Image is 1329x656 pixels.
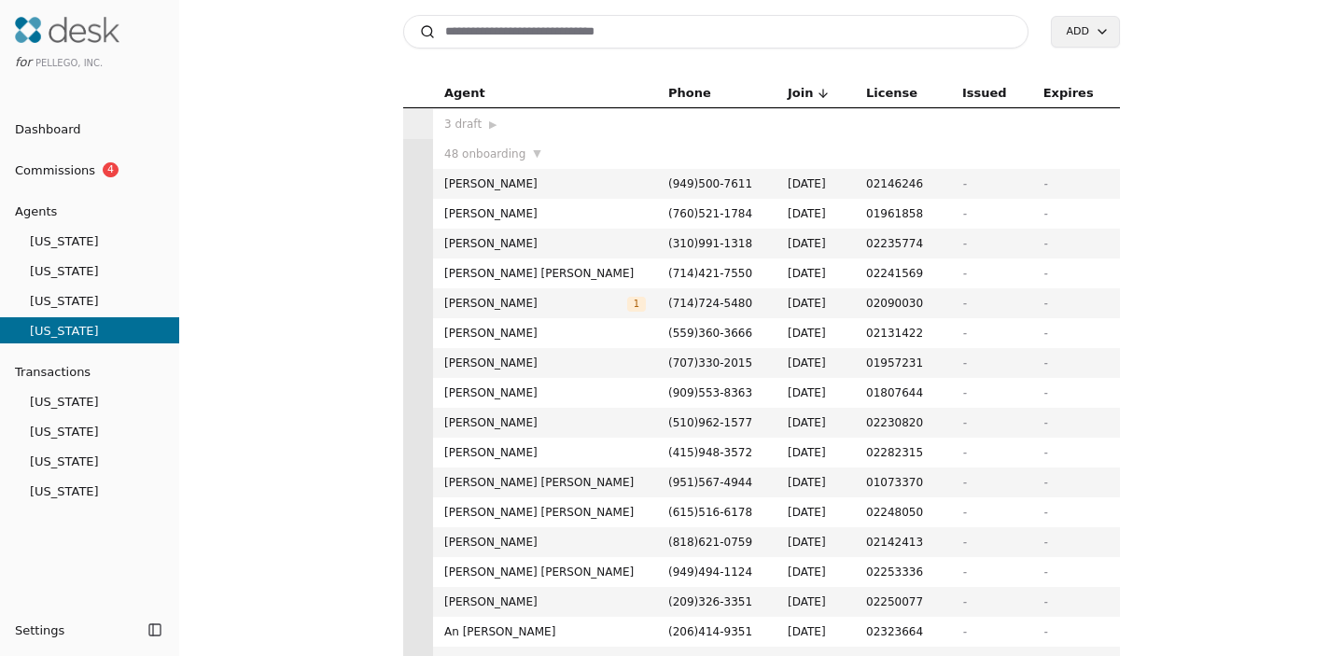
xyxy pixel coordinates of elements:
[668,327,752,340] span: ( 559 ) 360 - 3666
[444,324,646,342] span: [PERSON_NAME]
[962,267,966,280] span: -
[962,416,966,429] span: -
[962,565,966,579] span: -
[668,386,752,399] span: ( 909 ) 553 - 8363
[866,234,940,253] span: 02235774
[444,145,525,163] span: 48 onboarding
[15,621,64,640] span: Settings
[444,264,646,283] span: [PERSON_NAME] [PERSON_NAME]
[962,356,966,370] span: -
[962,177,966,190] span: -
[866,354,940,372] span: 01957231
[444,115,646,133] div: 3 draft
[444,533,646,551] span: [PERSON_NAME]
[866,622,940,641] span: 02323664
[668,83,711,104] span: Phone
[788,622,844,641] span: [DATE]
[866,533,940,551] span: 02142413
[788,234,844,253] span: [DATE]
[1043,506,1047,519] span: -
[788,174,844,193] span: [DATE]
[668,177,752,190] span: ( 949 ) 500 - 7611
[627,294,646,313] button: 1
[444,384,646,402] span: [PERSON_NAME]
[866,563,940,581] span: 02253336
[788,593,844,611] span: [DATE]
[1043,595,1047,608] span: -
[788,503,844,522] span: [DATE]
[962,327,966,340] span: -
[788,473,844,492] span: [DATE]
[1043,565,1047,579] span: -
[444,622,646,641] span: An [PERSON_NAME]
[866,174,940,193] span: 02146246
[788,83,813,104] span: Join
[1043,625,1047,638] span: -
[866,83,917,104] span: License
[444,593,646,611] span: [PERSON_NAME]
[489,117,497,133] span: ▶
[668,565,752,579] span: ( 949 ) 494 - 1124
[35,58,103,68] span: Pellego, Inc.
[866,264,940,283] span: 02241569
[668,446,752,459] span: ( 415 ) 948 - 3572
[962,595,966,608] span: -
[444,354,646,372] span: [PERSON_NAME]
[866,384,940,402] span: 01807644
[444,83,485,104] span: Agent
[866,413,940,432] span: 02230820
[1043,207,1047,220] span: -
[1043,267,1047,280] span: -
[1051,16,1120,48] button: Add
[444,503,646,522] span: [PERSON_NAME] [PERSON_NAME]
[1043,476,1047,489] span: -
[962,83,1007,104] span: Issued
[668,625,752,638] span: ( 206 ) 414 - 9351
[962,386,966,399] span: -
[668,207,752,220] span: ( 760 ) 521 - 1784
[962,625,966,638] span: -
[1043,356,1047,370] span: -
[1043,327,1047,340] span: -
[962,207,966,220] span: -
[788,204,844,223] span: [DATE]
[788,413,844,432] span: [DATE]
[962,476,966,489] span: -
[668,416,752,429] span: ( 510 ) 962 - 1577
[668,297,752,310] span: ( 714 ) 724 - 5480
[668,237,752,250] span: ( 310 ) 991 - 1318
[103,162,119,177] span: 4
[962,297,966,310] span: -
[668,536,752,549] span: ( 818 ) 621 - 0759
[627,297,646,312] span: 1
[788,443,844,462] span: [DATE]
[866,294,940,313] span: 02090030
[444,204,646,223] span: [PERSON_NAME]
[15,55,32,69] span: for
[866,443,940,462] span: 02282315
[788,354,844,372] span: [DATE]
[7,615,142,645] button: Settings
[533,146,540,162] span: ▼
[962,446,966,459] span: -
[444,413,646,432] span: [PERSON_NAME]
[668,595,752,608] span: ( 209 ) 326 - 3351
[788,324,844,342] span: [DATE]
[1043,83,1094,104] span: Expires
[668,476,752,489] span: ( 951 ) 567 - 4944
[788,533,844,551] span: [DATE]
[866,503,940,522] span: 02248050
[866,473,940,492] span: 01073370
[668,506,752,519] span: ( 615 ) 516 - 6178
[1043,416,1047,429] span: -
[1043,536,1047,549] span: -
[962,237,966,250] span: -
[962,506,966,519] span: -
[788,294,844,313] span: [DATE]
[1043,237,1047,250] span: -
[1043,446,1047,459] span: -
[668,356,752,370] span: ( 707 ) 330 - 2015
[15,17,119,43] img: Desk
[444,443,646,462] span: [PERSON_NAME]
[866,593,940,611] span: 02250077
